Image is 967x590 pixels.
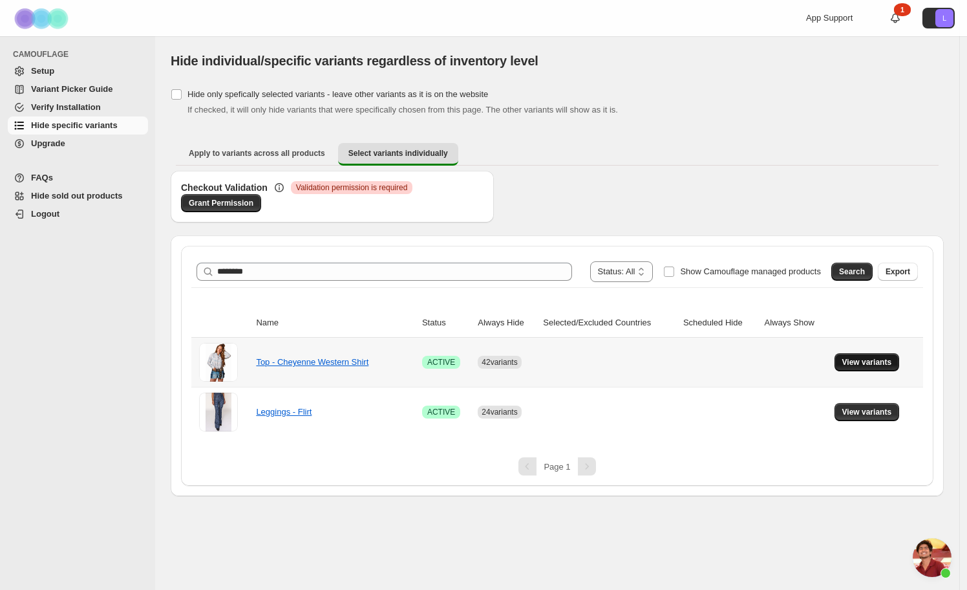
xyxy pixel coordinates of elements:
[8,187,148,205] a: Hide sold out products
[935,9,953,27] span: Avatar with initials L
[806,13,853,23] span: App Support
[831,263,873,281] button: Search
[31,120,118,130] span: Hide specific variants
[31,66,54,76] span: Setup
[894,3,911,16] div: 1
[31,138,65,148] span: Upgrade
[474,309,539,338] th: Always Hide
[338,143,458,166] button: Select variants individually
[13,49,149,60] span: CAMOUFLAGE
[296,182,408,193] span: Validation permission is required
[679,309,761,338] th: Scheduled Hide
[171,171,944,496] div: Select variants individually
[680,267,821,276] span: Show Camouflage managed products
[189,198,253,208] span: Grant Permission
[427,407,455,417] span: ACTIVE
[539,309,679,338] th: Selected/Excluded Countries
[886,267,910,277] span: Export
[8,135,148,153] a: Upgrade
[760,309,830,338] th: Always Show
[8,169,148,187] a: FAQs
[181,181,268,194] h3: Checkout Validation
[348,148,448,158] span: Select variants individually
[913,538,951,577] div: Open chat
[189,148,325,158] span: Apply to variants across all products
[31,209,59,219] span: Logout
[922,8,955,28] button: Avatar with initials L
[834,353,900,371] button: View variants
[839,267,865,277] span: Search
[427,357,455,367] span: ACTIVE
[942,14,946,22] text: L
[10,1,75,36] img: Camouflage
[482,408,517,417] span: 24 variants
[8,62,148,80] a: Setup
[256,357,368,367] a: Top - Cheyenne Western Shirt
[482,358,517,367] span: 42 variants
[8,80,148,98] a: Variant Picker Guide
[31,191,123,201] span: Hide sold out products
[181,194,261,212] a: Grant Permission
[31,173,53,182] span: FAQs
[842,357,892,367] span: View variants
[187,105,618,115] span: If checked, it will only hide variants that were specifically chosen from this page. The other va...
[889,12,902,25] a: 1
[171,54,538,68] span: Hide individual/specific variants regardless of inventory level
[8,98,148,116] a: Verify Installation
[252,309,418,338] th: Name
[544,462,570,472] span: Page 1
[878,263,918,281] button: Export
[187,89,488,99] span: Hide only spefically selected variants - leave other variants as it is on the website
[178,143,335,164] button: Apply to variants across all products
[31,84,112,94] span: Variant Picker Guide
[842,407,892,417] span: View variants
[834,403,900,421] button: View variants
[31,102,101,112] span: Verify Installation
[191,457,923,475] nav: Pagination
[256,407,312,417] a: Leggings - Flirt
[418,309,474,338] th: Status
[8,116,148,135] a: Hide specific variants
[8,205,148,223] a: Logout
